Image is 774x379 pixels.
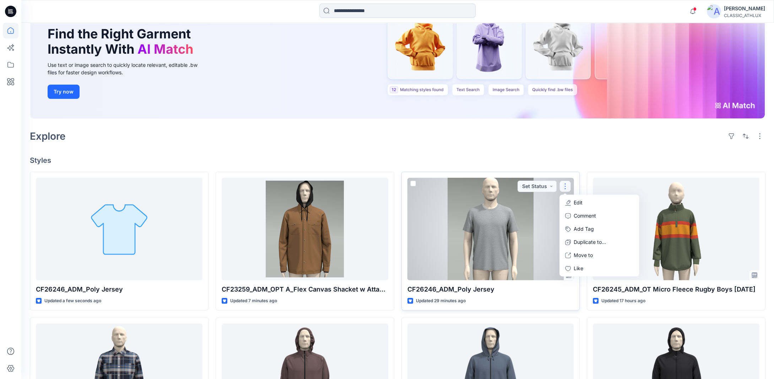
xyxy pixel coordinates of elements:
[137,41,193,57] span: AI Match
[230,297,277,305] p: Updated 7 minutes ago
[574,265,583,272] p: Like
[36,284,202,294] p: CF26246_ADM_Poly Jersey
[574,252,593,259] p: Move to
[48,61,207,76] div: Use text or image search to quickly locate relevant, editable .bw files for faster design workflows.
[407,178,574,280] a: CF26246_ADM_Poly Jersey
[593,178,759,280] a: CF26245_ADM_OT Micro Fleece Rugby Boys 30SEP25
[222,178,388,280] a: CF23259_ADM_OPT A_Flex Canvas Shacket w Attached hooded Fleece Bib 30AUG24
[48,85,80,99] button: Try now
[724,13,765,18] div: CLASSIC_ATHLUX
[561,223,638,236] button: Add Tag
[574,199,583,207] p: Edit
[222,284,388,294] p: CF23259_ADM_OPT A_Flex Canvas Shacket w Attached hooded Fleece Bib [DATE]
[44,297,101,305] p: Updated a few seconds ago
[707,4,721,18] img: avatar
[30,130,66,142] h2: Explore
[593,284,759,294] p: CF26245_ADM_OT Micro Fleece Rugby Boys [DATE]
[724,4,765,13] div: [PERSON_NAME]
[407,284,574,294] p: CF26246_ADM_Poly Jersey
[601,297,645,305] p: Updated 17 hours ago
[30,156,765,165] h4: Styles
[561,196,638,209] a: Edit
[48,26,197,57] h1: Find the Right Garment Instantly With
[416,297,466,305] p: Updated 29 minutes ago
[574,239,606,246] p: Duplicate to...
[574,212,596,220] p: Comment
[36,178,202,280] a: CF26246_ADM_Poly Jersey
